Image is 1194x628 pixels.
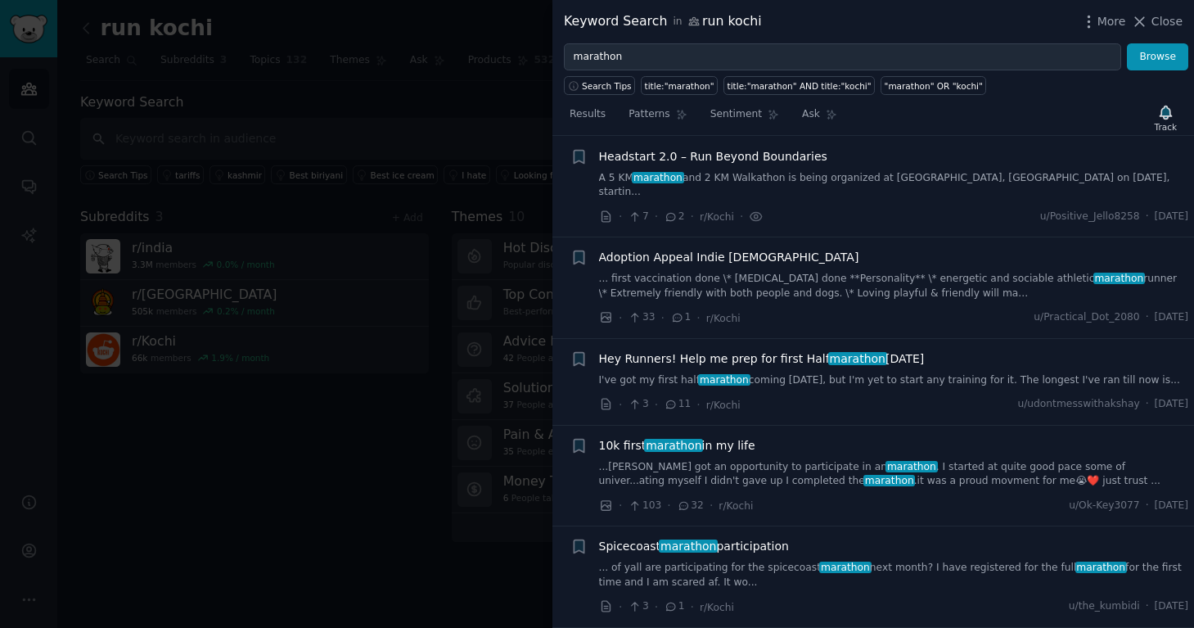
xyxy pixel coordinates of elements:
[691,208,694,225] span: ·
[881,76,986,95] a: "marathon" OR "kochi"
[623,102,692,135] a: Patterns
[599,171,1189,200] a: A 5 KMmarathonand 2 KM Walkathon is being organized at [GEOGRAPHIC_DATA], [GEOGRAPHIC_DATA] on [D...
[885,80,983,92] div: "marathon" OR "kochi"
[698,374,750,386] span: marathon
[599,350,925,368] span: Hey Runners! Help me prep for first Half [DATE]
[1155,210,1188,224] span: [DATE]
[885,461,937,472] span: marathon
[706,313,741,324] span: r/Kochi
[710,497,713,514] span: ·
[564,11,762,32] div: Keyword Search run kochi
[728,80,872,92] div: title:"marathon" AND title:"kochi"
[599,561,1189,590] a: ... of yall are participating for the spicecoastmarathonnext month? I have registered for the ful...
[1097,13,1126,30] span: More
[599,148,827,165] a: Headstart 2.0 – Run Beyond Boundaries
[664,210,684,224] span: 2
[1017,397,1139,412] span: u/udontmesswithakshay
[1149,101,1183,135] button: Track
[628,310,655,325] span: 33
[1080,13,1126,30] button: More
[599,460,1189,489] a: ...[PERSON_NAME] got an opportunity to participate in anmarathon. I started at quite good pace so...
[632,172,683,183] span: marathon
[582,80,632,92] span: Search Tips
[723,76,875,95] a: title:"marathon" AND title:"kochi"
[655,208,658,225] span: ·
[700,211,734,223] span: r/Kochi
[1151,13,1183,30] span: Close
[599,437,755,454] a: 10k firstmarathonin my life
[661,309,665,327] span: ·
[619,208,622,225] span: ·
[564,43,1121,71] input: Try a keyword related to your business
[1146,210,1149,224] span: ·
[628,599,648,614] span: 3
[599,538,789,555] a: Spicecoastmarathonparticipation
[691,599,694,616] span: ·
[644,439,703,452] span: marathon
[1146,499,1149,513] span: ·
[705,102,785,135] a: Sentiment
[1146,310,1149,325] span: ·
[1155,499,1188,513] span: [DATE]
[619,396,622,413] span: ·
[628,397,648,412] span: 3
[655,599,658,616] span: ·
[700,602,734,613] span: r/Kochi
[570,107,606,122] span: Results
[599,272,1189,300] a: ... first vaccination done \* [MEDICAL_DATA] done **Personality** \* energetic and sociable athle...
[677,499,704,513] span: 32
[1069,499,1139,513] span: u/Ok-Key3077
[696,396,700,413] span: ·
[819,562,871,573] span: marathon
[863,475,915,486] span: marathon
[1131,13,1183,30] button: Close
[629,107,669,122] span: Patterns
[619,599,622,616] span: ·
[796,102,843,135] a: Ask
[1146,599,1149,614] span: ·
[673,15,682,29] span: in
[1075,562,1127,573] span: marathon
[628,210,648,224] span: 7
[1034,310,1139,325] span: u/Practical_Dot_2080
[599,350,925,368] a: Hey Runners! Help me prep for first Halfmarathon[DATE]
[828,352,887,365] span: marathon
[628,499,661,513] span: 103
[710,107,762,122] span: Sentiment
[667,497,670,514] span: ·
[719,500,753,512] span: r/Kochi
[1155,599,1188,614] span: [DATE]
[664,599,684,614] span: 1
[802,107,820,122] span: Ask
[619,309,622,327] span: ·
[696,309,700,327] span: ·
[1069,599,1140,614] span: u/the_kumbidi
[1155,397,1188,412] span: [DATE]
[664,397,691,412] span: 11
[1127,43,1188,71] button: Browse
[564,102,611,135] a: Results
[1040,210,1140,224] span: u/Positive_Jello8258
[1146,397,1149,412] span: ·
[641,76,718,95] a: title:"marathon"
[655,396,658,413] span: ·
[564,76,635,95] button: Search Tips
[670,310,691,325] span: 1
[599,249,859,266] a: Adoption Appeal Indie [DEMOGRAPHIC_DATA]
[599,538,789,555] span: Spicecoast participation
[599,373,1189,388] a: I've got my first halfmarathoncoming [DATE], but I'm yet to start any training for it. The longes...
[1093,273,1145,284] span: marathon
[740,208,743,225] span: ·
[645,80,714,92] div: title:"marathon"
[706,400,741,411] span: r/Kochi
[599,437,755,454] span: 10k first in my life
[659,540,718,553] span: marathon
[1155,310,1188,325] span: [DATE]
[619,497,622,514] span: ·
[1155,121,1177,133] div: Track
